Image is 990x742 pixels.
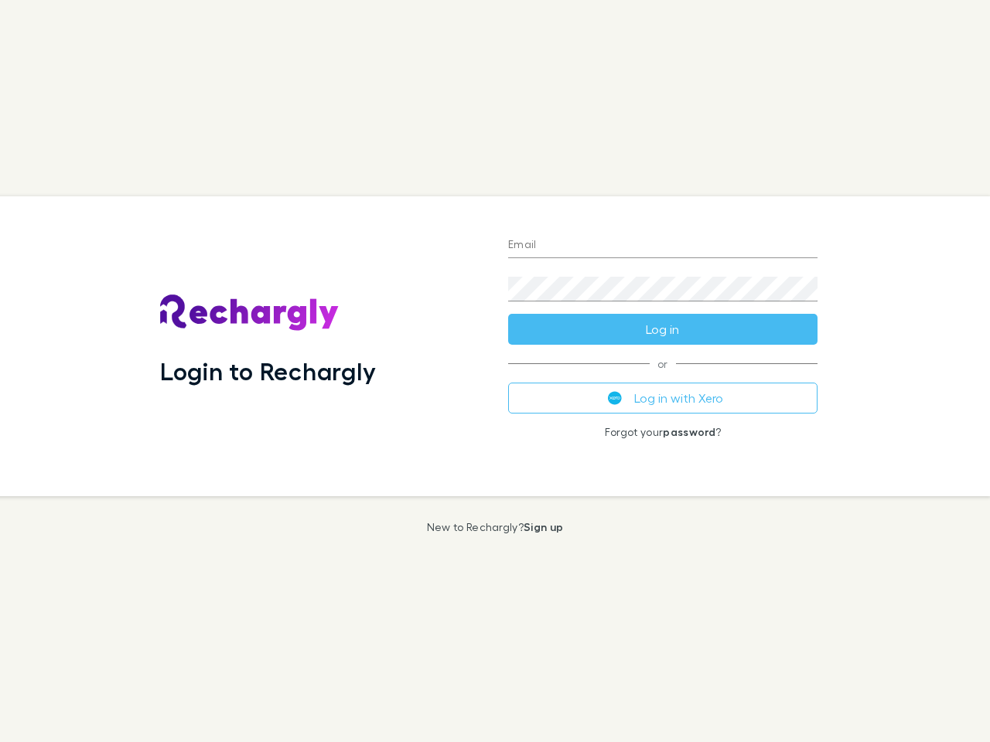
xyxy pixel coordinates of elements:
button: Log in with Xero [508,383,818,414]
img: Rechargly's Logo [160,294,340,332]
a: password [663,425,715,438]
p: Forgot your ? [508,426,818,438]
a: Sign up [524,520,563,533]
button: Log in [508,314,818,345]
span: or [508,363,818,364]
p: New to Rechargly? [427,521,564,533]
h1: Login to Rechargly [160,356,376,386]
img: Xero's logo [608,391,622,405]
